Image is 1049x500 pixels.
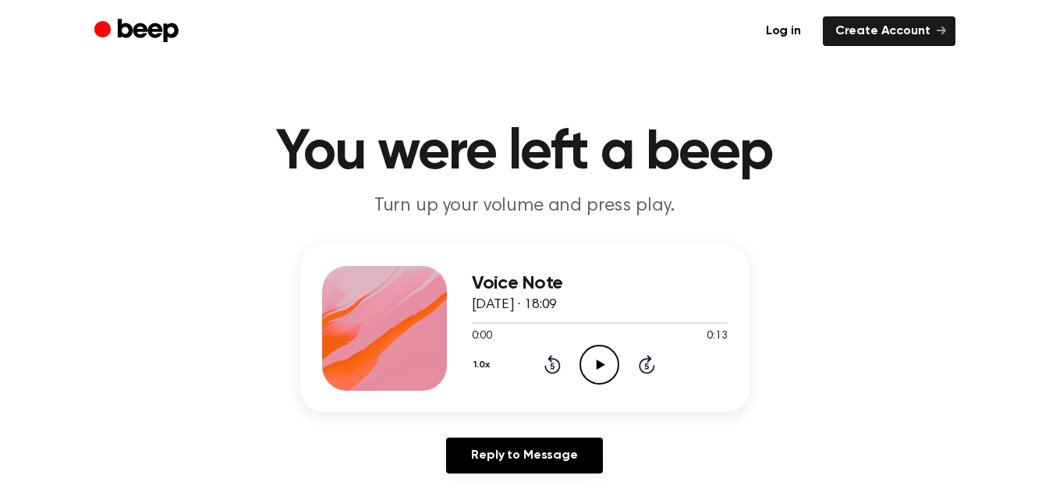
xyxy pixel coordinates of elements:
a: Log in [753,16,813,46]
span: 0:13 [707,328,727,345]
a: Create Account [823,16,955,46]
h1: You were left a beep [126,125,924,181]
h3: Voice Note [472,273,728,294]
a: Reply to Message [446,438,602,473]
p: Turn up your volume and press play. [225,193,824,219]
button: 1.0x [472,352,496,378]
a: Beep [94,16,183,47]
span: 0:00 [472,328,492,345]
span: [DATE] · 18:09 [472,298,558,312]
